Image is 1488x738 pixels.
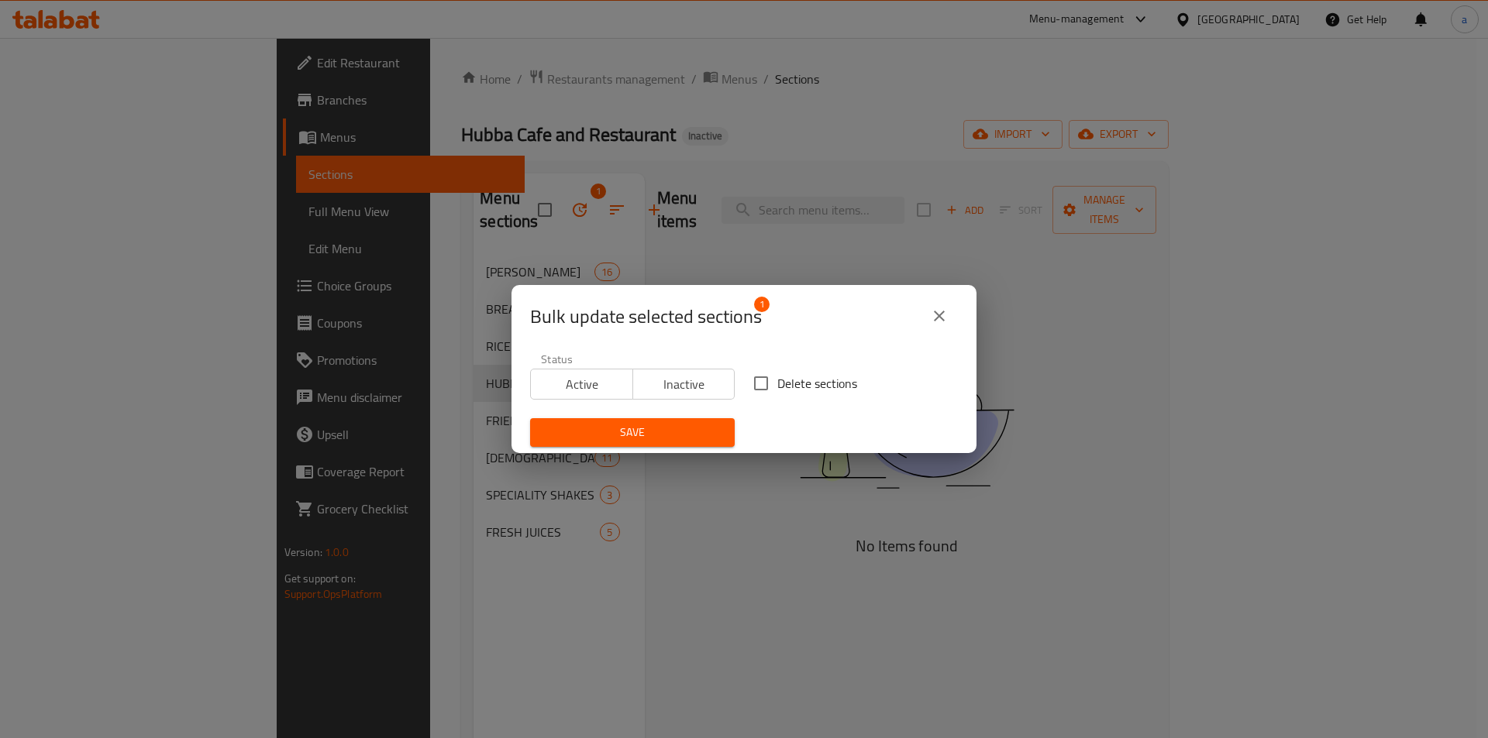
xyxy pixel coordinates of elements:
[530,304,762,329] span: Selected section count
[530,369,633,400] button: Active
[921,297,958,335] button: close
[530,418,735,447] button: Save
[777,374,857,393] span: Delete sections
[639,373,729,396] span: Inactive
[632,369,735,400] button: Inactive
[754,297,770,312] span: 1
[537,373,627,396] span: Active
[542,423,722,442] span: Save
